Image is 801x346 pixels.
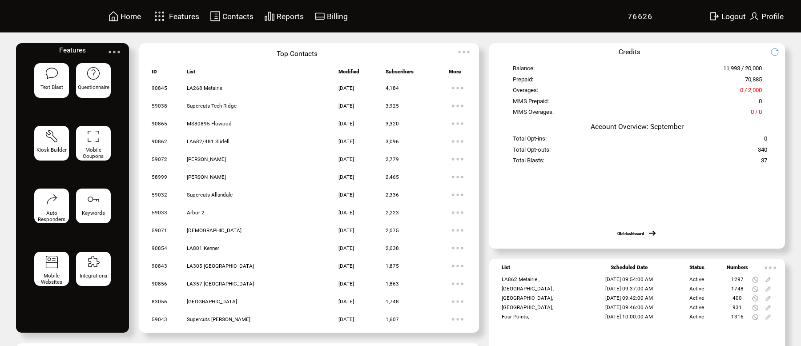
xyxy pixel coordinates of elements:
[745,76,762,87] span: 70,885
[152,156,167,162] span: 59072
[689,264,704,275] span: Status
[40,84,63,90] span: Text Blast
[386,227,399,233] span: 2,075
[723,65,762,76] span: 11,993 / 20,000
[689,286,704,292] span: Active
[34,189,69,245] a: Auto Responders
[82,210,105,216] span: Keywords
[152,245,167,251] span: 90854
[761,12,784,21] span: Profile
[152,103,167,109] span: 59038
[502,286,554,292] span: [GEOGRAPHIC_DATA] ,
[338,316,354,322] span: [DATE]
[386,68,414,79] span: Subscribers
[449,68,461,79] span: More
[731,276,744,282] span: 1297
[449,221,467,239] img: ellypsis.svg
[187,121,232,127] span: MS80895 Flowood
[605,314,653,320] span: [DATE] 10:00:00 AM
[338,209,354,216] span: [DATE]
[605,286,653,292] span: [DATE] 09:37:00 AM
[449,204,467,221] img: ellypsis.svg
[689,314,704,320] span: Active
[764,135,767,146] span: 0
[34,63,69,119] a: Text Blast
[152,298,167,305] span: 83056
[617,231,644,236] a: Old dashboard
[152,85,167,91] span: 90845
[765,295,771,302] img: edit.svg
[449,97,467,115] img: ellypsis.svg
[752,305,758,311] img: notallowed.svg
[689,304,704,310] span: Active
[187,227,242,233] span: [DEMOGRAPHIC_DATA]
[187,85,222,91] span: LA268 Metairie
[338,68,359,79] span: Modified
[611,264,648,275] span: Scheduled Date
[187,174,226,180] span: [PERSON_NAME]
[338,263,354,269] span: [DATE]
[327,12,348,21] span: Billing
[152,263,167,269] span: 90843
[449,79,467,97] img: ellypsis.svg
[449,186,467,204] img: ellypsis.svg
[605,304,653,310] span: [DATE] 09:46:00 AM
[187,68,195,79] span: List
[386,192,399,198] span: 2,336
[752,314,758,320] img: notallowed.svg
[449,115,467,133] img: ellypsis.svg
[338,298,354,305] span: [DATE]
[765,286,771,292] img: edit.svg
[386,316,399,322] span: 1,607
[314,11,325,22] img: creidtcard.svg
[152,174,167,180] span: 58999
[86,255,101,269] img: integrations.svg
[107,9,142,23] a: Home
[605,276,653,282] span: [DATE] 09:54:00 AM
[152,68,157,79] span: ID
[187,281,254,287] span: LA357 [GEOGRAPHIC_DATA]
[449,293,467,310] img: ellypsis.svg
[187,103,237,109] span: Supercuts Tech Ridge
[386,103,399,109] span: 3,925
[277,50,318,58] span: Top Contacts
[45,129,59,144] img: tool%201.svg
[449,310,467,328] img: ellypsis.svg
[449,275,467,293] img: ellypsis.svg
[187,316,250,322] span: Supercuts [PERSON_NAME]
[45,66,59,80] img: text-blast.svg
[628,12,653,21] span: 76626
[386,298,399,305] span: 1,748
[386,245,399,251] span: 2,038
[513,157,544,168] span: Total Blasts:
[34,252,69,308] a: Mobile Websites
[338,121,354,127] span: [DATE]
[733,304,742,310] span: 931
[338,85,354,91] span: [DATE]
[731,314,744,320] span: 1316
[449,150,467,168] img: ellypsis.svg
[338,138,354,145] span: [DATE]
[338,103,354,109] span: [DATE]
[277,12,304,21] span: Reports
[502,276,539,282] span: LA862 Metairie ,
[748,9,785,23] a: Profile
[38,210,65,222] span: Auto Responders
[765,277,771,283] img: edit.svg
[761,157,767,168] span: 37
[152,281,167,287] span: 90856
[338,174,354,180] span: [DATE]
[513,135,547,146] span: Total Opt-ins:
[264,11,275,22] img: chart.svg
[761,259,779,277] img: ellypsis.svg
[386,121,399,127] span: 3,320
[36,147,67,153] span: Kiosk Builder
[502,264,510,275] span: List
[152,316,167,322] span: 59043
[758,146,767,157] span: 340
[187,298,237,305] span: [GEOGRAPHIC_DATA]
[121,12,141,21] span: Home
[689,295,704,301] span: Active
[222,12,254,21] span: Contacts
[83,147,104,159] span: Mobile Coupons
